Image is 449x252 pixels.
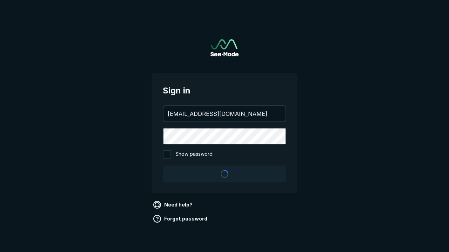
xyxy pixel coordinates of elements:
span: Show password [175,150,213,159]
input: your@email.com [163,106,286,121]
a: Need help? [152,199,195,210]
a: Forgot password [152,213,210,224]
img: See-Mode Logo [210,39,239,56]
a: Go to sign in [210,39,239,56]
span: Sign in [163,84,286,97]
